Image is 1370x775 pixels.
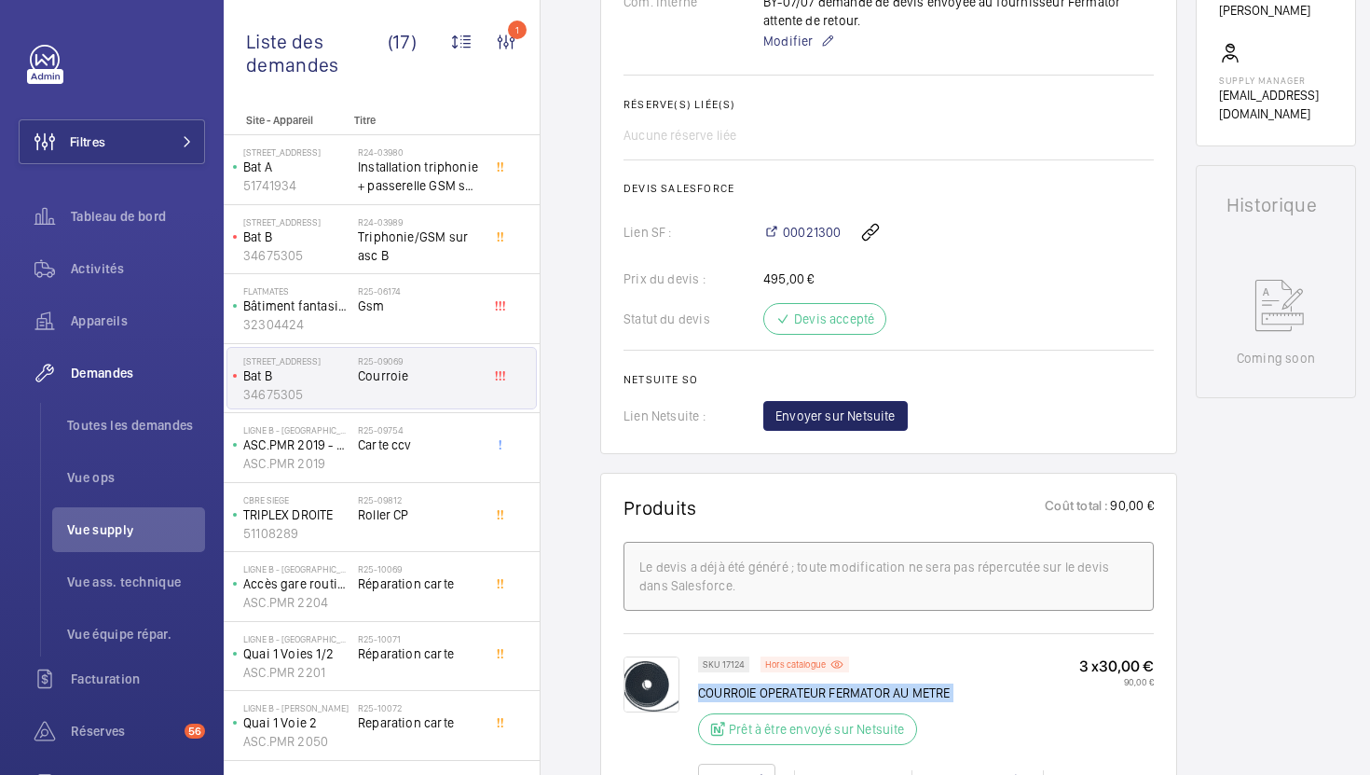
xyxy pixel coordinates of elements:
span: Réparation carte [358,574,481,593]
p: Coming soon [1237,349,1315,367]
span: 00021300 [783,223,841,242]
h2: R24-03989 [358,216,481,228]
span: Réparation carte [358,644,481,663]
h1: Produits [623,496,697,519]
h2: Réserve(s) liée(s) [623,98,1154,111]
span: Envoyer sur Netsuite [775,407,896,425]
p: ASC.PMR 2204 [243,593,350,612]
p: CBRE SIEGE [243,494,350,505]
h2: R25-09754 [358,424,481,436]
span: Vue équipe répar. [67,625,205,644]
p: 34675305 [243,246,350,265]
span: Gsm [358,297,481,315]
span: Courroie [358,367,481,385]
p: ASC.PMR 2019 - Quai 2 Voies 2B/1 [243,436,350,454]
p: [STREET_ADDRESS] [243,216,350,228]
h2: R25-10071 [358,633,481,644]
p: Bat A [243,158,350,176]
span: Activités [71,259,205,278]
p: ASC.PMR 2019 [243,454,350,473]
span: Triphonie/GSM sur asc B [358,228,481,265]
h2: R24-03980 [358,146,481,158]
h2: Devis Salesforce [623,182,1154,195]
p: 32304424 [243,315,350,334]
p: ASC.PMR 2050 [243,732,350,751]
button: Envoyer sur Netsuite [763,401,908,431]
span: 56 [185,724,205,739]
button: Filtres [19,119,205,164]
p: LIGNE B - [GEOGRAPHIC_DATA] SOUS BOIS [243,633,350,644]
a: 00021300 [763,223,841,242]
p: 3 x 30,00 € [1079,657,1154,676]
h2: R25-09812 [358,494,481,505]
p: 51741934 [243,176,350,195]
p: Coût total : [1045,496,1108,519]
p: Hors catalogue [765,661,826,668]
p: Accès gare routière [243,574,350,593]
p: 51108289 [243,524,350,543]
p: 90,00 € [1108,496,1153,519]
span: Demandes [71,364,205,382]
p: Bat B [243,228,350,246]
span: Liste des demandes [246,30,388,76]
span: Tableau de bord [71,207,205,226]
h2: R25-06174 [358,285,481,297]
p: LIGNE B - [PERSON_NAME] [243,702,350,713]
span: Filtres [70,132,105,151]
p: LIGNE B - [GEOGRAPHIC_DATA] SOUS BOIS [243,563,350,574]
p: LIGNE B - [GEOGRAPHIC_DATA] [243,424,350,436]
p: Supply manager [1219,75,1333,86]
p: Bat B [243,367,350,385]
p: FLATMATES [243,285,350,297]
p: Quai 1 Voies 1/2 [243,644,350,663]
p: [STREET_ADDRESS] [243,146,350,158]
p: Site - Appareil [224,114,347,127]
span: Installation triphonie + passerelle GSM sur deux appareils [358,158,481,195]
p: [EMAIL_ADDRESS][DOMAIN_NAME] [1219,86,1333,123]
p: [PERSON_NAME] [1219,1,1310,20]
p: Bâtiment fantasia 2 droit [243,297,350,315]
h2: R25-10069 [358,563,481,574]
span: Modifier [763,32,813,50]
span: Roller CP [358,505,481,524]
p: ASC.PMR 2201 [243,663,350,682]
p: SKU 17124 [703,661,745,668]
h2: Netsuite SO [623,373,1154,386]
h2: R25-10072 [358,702,481,713]
p: TRIPLEX DROITE [243,505,350,524]
h2: R25-09069 [358,355,481,367]
span: Carte ccv [358,436,481,454]
p: 90,00 € [1079,676,1154,687]
div: Le devis a déjà été généré ; toute modification ne sera pas répercutée sur le devis dans Salesforce. [639,558,1138,595]
p: Prêt à être envoyé sur Netsuite [729,720,905,739]
p: Titre [354,114,477,127]
p: COURROIE OPERATEUR FERMATOR AU METRE [698,684,951,702]
p: [STREET_ADDRESS] [243,355,350,367]
p: Quai 1 Voie 2 [243,713,350,732]
span: Vue supply [67,520,205,539]
span: Vue ass. technique [67,573,205,591]
span: Réserves [71,722,177,740]
span: Toutes les demandes [67,416,205,435]
img: JuVBgMM9Pqdy-fRIJO64tTC0HBDtFM-GJIQfvKny33hqpXrM.png [623,657,679,713]
span: Reparation carte [358,713,481,732]
h1: Historique [1226,196,1325,215]
span: Facturation [71,670,205,688]
span: Vue ops [67,468,205,487]
p: 34675305 [243,385,350,404]
span: Appareils [71,311,205,330]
